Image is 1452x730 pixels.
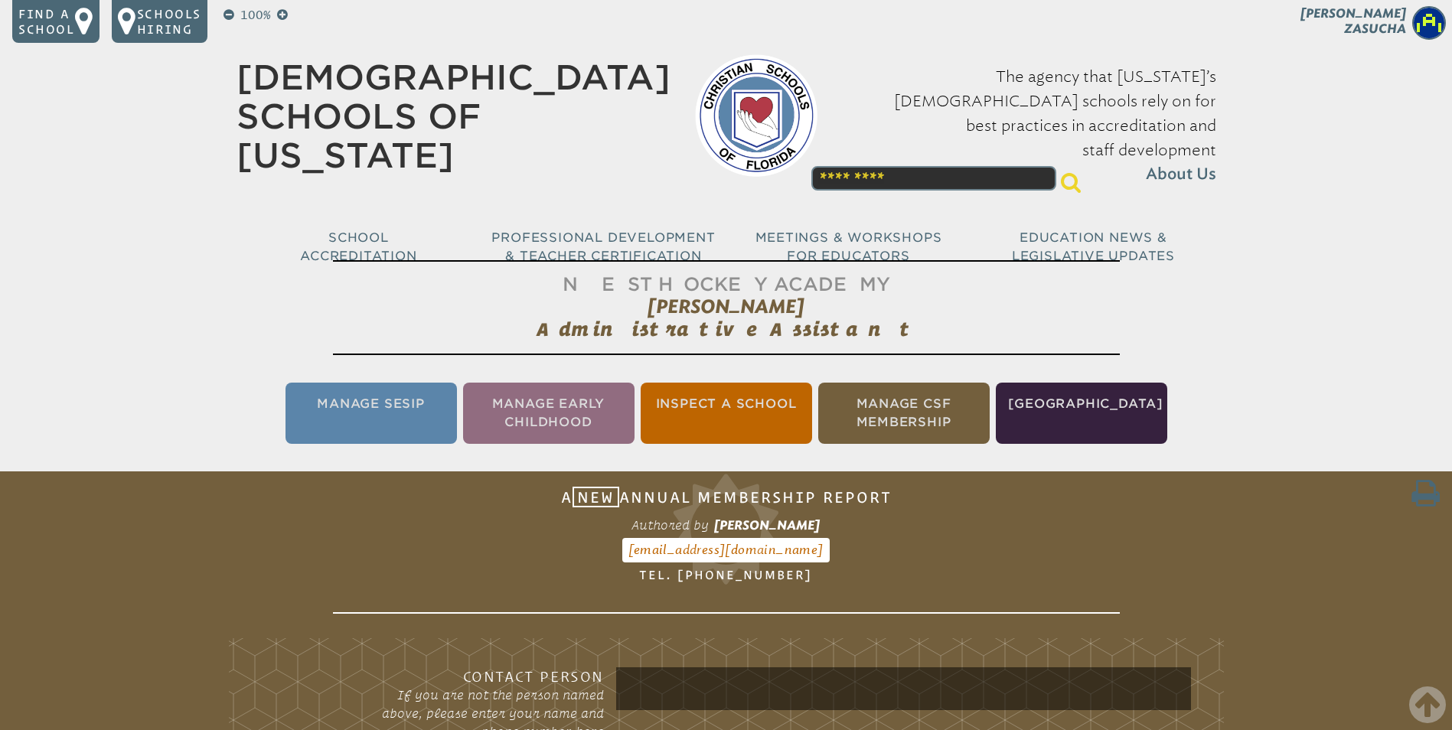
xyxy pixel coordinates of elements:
[300,230,416,263] span: School Accreditation
[818,383,990,444] li: Manage CSF Membership
[648,295,804,318] span: [PERSON_NAME]
[237,6,274,24] p: 100%
[996,383,1167,444] li: [GEOGRAPHIC_DATA]
[1412,6,1446,40] img: 91c67e5d8fd3d33fea98a16d390bf7ea
[286,383,457,444] li: Manage SESIP
[695,54,817,177] img: csf-logo-web-colors.png
[1300,6,1406,36] span: [PERSON_NAME] Zasucha
[842,64,1216,187] p: The agency that [US_STATE]’s [DEMOGRAPHIC_DATA] schools rely on for best practices in accreditati...
[333,477,1120,614] h1: A Annual Membership Report
[463,383,635,444] li: Manage Early Childhood
[537,318,915,340] span: Administrative Assistant
[755,230,942,263] span: Meetings & Workshops for Educators
[137,6,201,37] p: Schools Hiring
[491,230,715,263] span: Professional Development & Teacher Certification
[359,667,604,686] h3: Contact Person
[641,383,812,444] li: Inspect a School
[237,57,671,175] a: [DEMOGRAPHIC_DATA] Schools of [US_STATE]
[1146,162,1216,187] span: About Us
[18,6,75,37] p: Find a school
[1012,230,1175,263] span: Education News & Legislative Updates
